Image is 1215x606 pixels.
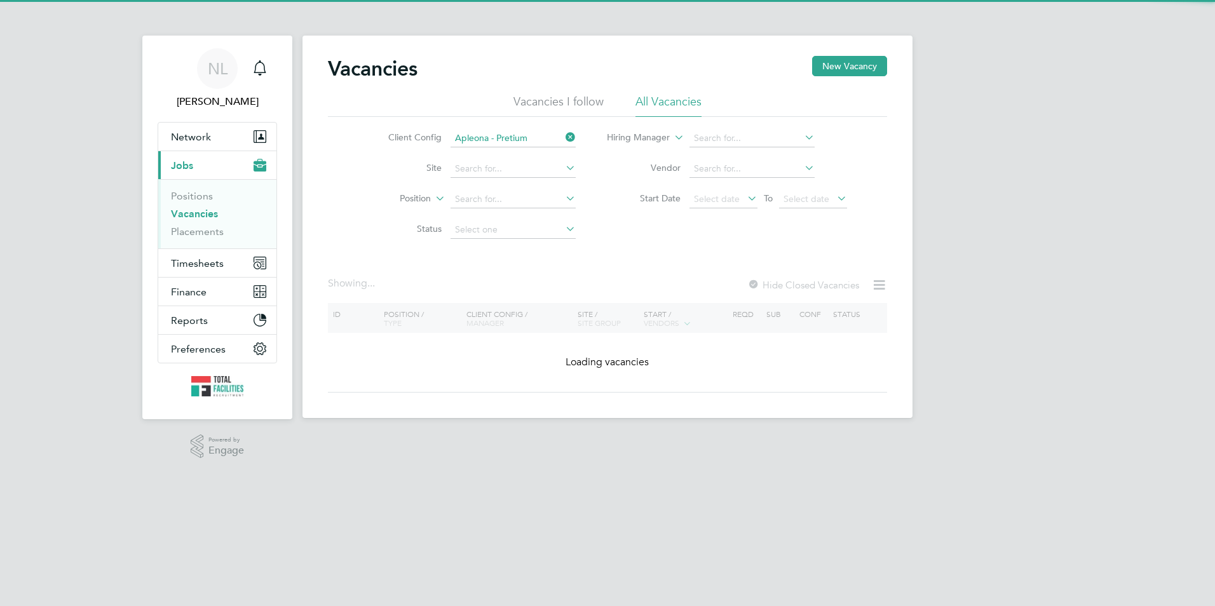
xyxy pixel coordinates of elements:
button: Reports [158,306,276,334]
div: Jobs [158,179,276,248]
span: Powered by [208,434,244,445]
span: To [760,190,777,206]
a: Positions [171,190,213,202]
a: Placements [171,226,224,238]
label: Vendor [607,162,681,173]
a: Go to home page [158,376,277,396]
span: Network [171,131,211,143]
label: Hide Closed Vacancies [747,279,859,291]
label: Site [369,162,442,173]
nav: Main navigation [142,36,292,419]
span: Nicola Lawrence [158,94,277,109]
span: Jobs [171,159,193,172]
button: Jobs [158,151,276,179]
button: Network [158,123,276,151]
label: Start Date [607,192,681,204]
div: Showing [328,277,377,290]
span: Timesheets [171,257,224,269]
label: Hiring Manager [597,131,670,144]
span: NL [208,60,227,77]
input: Search for... [451,160,576,178]
label: Client Config [369,131,442,143]
button: Finance [158,278,276,306]
button: Timesheets [158,249,276,277]
input: Select one [451,221,576,239]
span: Engage [208,445,244,456]
span: Reports [171,314,208,327]
li: All Vacancies [635,94,702,117]
a: Powered byEngage [191,434,245,459]
button: Preferences [158,335,276,363]
label: Status [369,223,442,234]
label: Position [358,192,431,205]
span: Finance [171,286,207,298]
input: Search for... [451,191,576,208]
button: New Vacancy [812,56,887,76]
a: NL[PERSON_NAME] [158,48,277,109]
h2: Vacancies [328,56,417,81]
input: Search for... [689,130,815,147]
span: ... [367,277,375,290]
span: Preferences [171,343,226,355]
a: Vacancies [171,208,218,220]
input: Search for... [451,130,576,147]
img: tfrecruitment-logo-retina.png [191,376,243,396]
span: Select date [784,193,829,205]
span: Select date [694,193,740,205]
input: Search for... [689,160,815,178]
li: Vacancies I follow [513,94,604,117]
